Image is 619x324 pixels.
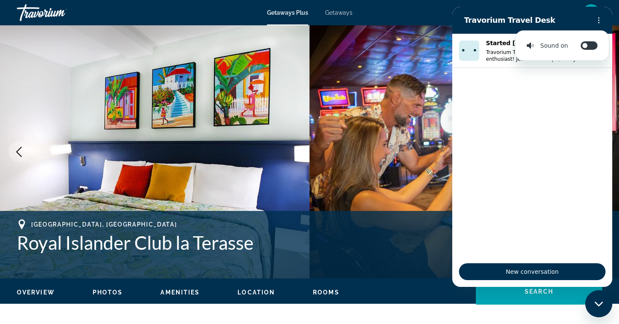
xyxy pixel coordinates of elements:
button: Rooms [313,289,339,296]
h1: Royal Islander Club la Terasse [17,232,467,254]
iframe: Button to launch messaging window, conversation in progress [585,290,612,317]
span: Photos [93,289,123,296]
button: Photos [93,289,123,296]
iframe: Messaging window [452,7,612,287]
span: Amenities [160,289,200,296]
a: Getaways Plus [267,9,308,16]
a: Travorium [17,2,101,24]
button: Search [476,278,602,305]
button: Amenities [160,289,200,296]
span: Overview [17,289,55,296]
button: Location [237,289,275,296]
button: Previous image [8,141,29,162]
span: Rooms [313,289,339,296]
button: Overview [17,289,55,296]
span: [GEOGRAPHIC_DATA], [GEOGRAPHIC_DATA] [31,221,177,228]
button: User Menu [580,4,602,22]
span: Search [525,288,553,295]
a: Getaways [325,9,352,16]
span: Location [237,289,275,296]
